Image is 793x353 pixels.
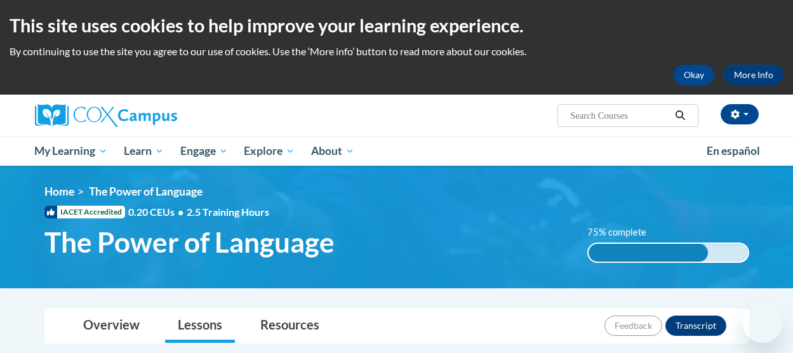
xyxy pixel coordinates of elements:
[303,137,363,166] a: About
[180,143,228,159] span: Engage
[589,244,708,262] div: 75% complete
[724,65,783,85] a: More Info
[311,143,354,159] span: About
[124,143,164,159] span: Learn
[70,309,152,343] a: Overview
[27,137,116,166] a: My Learning
[44,225,335,259] span: The Power of Language
[742,302,783,343] iframe: Button to launch messaging window
[674,65,714,85] button: Okay
[128,205,187,219] span: 0.20 CEUs
[721,104,759,124] button: Account Settings
[44,185,74,198] a: Home
[665,316,726,336] button: Transcript
[165,309,235,343] a: Lessons
[698,138,768,164] a: En español
[35,104,177,127] img: Cox Campus
[187,206,269,218] span: 2.5 Training Hours
[25,137,768,166] div: Main menu
[178,206,183,218] span: •
[569,108,670,123] input: Search Courses
[604,316,662,336] button: Feedback
[10,44,783,58] p: By continuing to use the site you agree to our use of cookies. Use the ‘More info’ button to read...
[44,206,125,218] span: IACET Accredited
[35,104,263,127] a: Cox Campus
[34,143,107,159] span: My Learning
[236,137,303,166] a: Explore
[248,309,332,343] a: Resources
[116,137,172,166] a: Learn
[10,13,783,38] h2: This site uses cookies to help improve your learning experience.
[172,137,236,166] a: Engage
[244,143,295,159] span: Explore
[587,225,660,239] label: 75% complete
[89,185,203,198] span: The Power of Language
[707,144,760,157] span: En español
[670,108,690,123] button: Search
